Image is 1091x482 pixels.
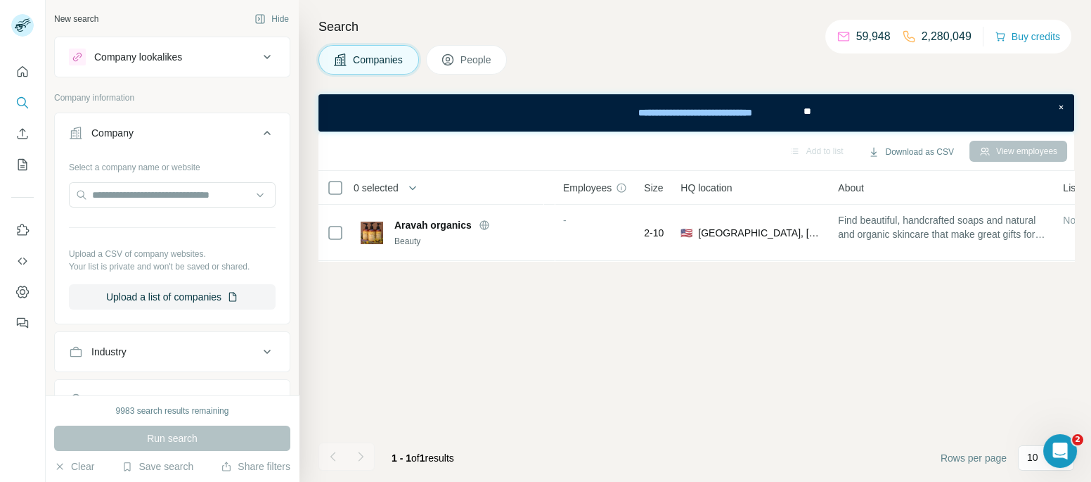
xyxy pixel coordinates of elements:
[11,248,34,274] button: Use Surfe API
[11,279,34,305] button: Dashboard
[995,27,1060,46] button: Buy credits
[411,452,420,464] span: of
[394,218,472,232] span: Aravah organics
[858,141,963,163] button: Download as CSV
[11,310,34,336] button: Feedback
[122,459,193,474] button: Save search
[245,8,299,30] button: Hide
[69,248,276,260] p: Upload a CSV of company websites.
[94,50,182,64] div: Company lookalikes
[11,217,34,243] button: Use Surfe on LinkedIn
[563,215,567,226] span: -
[460,53,493,67] span: People
[361,222,383,244] img: Logo of Aravah organics
[1027,450,1038,464] p: 10
[1043,434,1077,468] iframe: Intercom live chat
[838,213,1046,241] span: Find beautiful, handcrafted soaps and natural and organic skincare that make great gifts for fami...
[680,181,732,195] span: HQ location
[941,451,1007,465] span: Rows per page
[318,17,1074,37] h4: Search
[1063,181,1083,195] span: Lists
[644,181,663,195] span: Size
[644,226,664,240] span: 2-10
[318,94,1074,132] iframe: Banner
[11,59,34,84] button: Quick start
[221,459,290,474] button: Share filters
[69,156,276,174] div: Select a company name or website
[55,116,290,156] button: Company
[922,28,971,45] p: 2,280,049
[680,226,692,240] span: 🇺🇸
[54,91,290,104] p: Company information
[91,345,127,359] div: Industry
[698,226,821,240] span: [GEOGRAPHIC_DATA], [US_STATE]
[55,383,290,417] button: HQ location
[69,284,276,310] button: Upload a list of companies
[91,126,134,140] div: Company
[11,152,34,177] button: My lists
[563,181,612,195] span: Employees
[116,405,229,417] div: 9983 search results remaining
[392,452,454,464] span: results
[838,181,864,195] span: About
[69,260,276,273] p: Your list is private and won't be saved or shared.
[54,13,98,25] div: New search
[394,235,546,248] div: Beauty
[1072,434,1083,445] span: 2
[420,452,425,464] span: 1
[11,121,34,146] button: Enrich CSV
[392,452,411,464] span: 1 - 1
[353,53,404,67] span: Companies
[11,90,34,115] button: Search
[91,393,143,407] div: HQ location
[55,335,290,369] button: Industry
[354,181,399,195] span: 0 selected
[856,28,891,45] p: 59,948
[54,459,94,474] button: Clear
[55,40,290,74] button: Company lookalikes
